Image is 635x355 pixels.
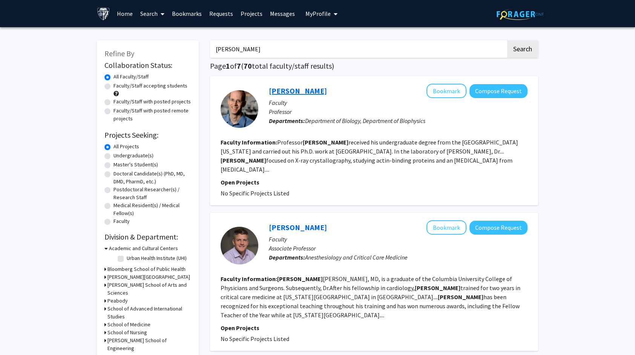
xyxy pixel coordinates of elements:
[426,220,466,235] button: Add Gregory Yurasek to Bookmarks
[277,275,323,283] b: [PERSON_NAME]
[305,254,408,261] span: Anesthesiology and Critical Care Medicine
[109,244,178,252] h3: Academic and Cultural Centers
[303,138,348,146] b: [PERSON_NAME]
[168,0,206,27] a: Bookmarks
[244,61,252,71] span: 70
[269,117,305,124] b: Departments:
[107,281,191,297] h3: [PERSON_NAME] School of Arts and Sciences
[114,82,187,90] label: Faculty/Staff accepting students
[221,275,277,283] b: Faculty Information:
[114,98,191,106] label: Faculty/Staff with posted projects
[104,232,191,241] h2: Division & Department:
[114,152,153,160] label: Undergraduate(s)
[221,335,289,343] span: No Specific Projects Listed
[226,61,230,71] span: 1
[305,10,331,17] span: My Profile
[107,337,191,352] h3: [PERSON_NAME] School of Engineering
[415,284,460,292] b: [PERSON_NAME]
[221,189,289,197] span: No Specific Projects Listed
[104,61,191,70] h2: Collaboration Status:
[107,273,190,281] h3: [PERSON_NAME][GEOGRAPHIC_DATA]
[114,217,130,225] label: Faculty
[269,107,528,116] p: Professor
[221,157,266,164] b: [PERSON_NAME]
[269,98,528,107] p: Faculty
[114,73,149,81] label: All Faculty/Staff
[107,265,186,273] h3: Bloomberg School of Public Health
[6,321,32,349] iframe: Chat
[269,223,327,232] a: [PERSON_NAME]
[107,305,191,321] h3: School of Advanced International Studies
[113,0,137,27] a: Home
[206,0,237,27] a: Requests
[269,86,327,95] a: [PERSON_NAME]
[114,170,191,186] label: Doctoral Candidate(s) (PhD, MD, DMD, PharmD, etc.)
[221,138,277,146] b: Faculty Information:
[221,275,520,319] fg-read-more: [PERSON_NAME], MD, is a graduate of the Columbia University College of Physicians and Surgeons. S...
[114,107,191,123] label: Faculty/Staff with posted remote projects
[269,254,305,261] b: Departments:
[107,297,128,305] h3: Peabody
[107,321,150,329] h3: School of Medicine
[237,0,266,27] a: Projects
[107,329,147,337] h3: School of Nursing
[469,221,528,235] button: Compose Request to Gregory Yurasek
[221,138,518,173] fg-read-more: Professor received his undergraduate degree from the [GEOGRAPHIC_DATA][US_STATE] and carried out ...
[97,7,110,20] img: Johns Hopkins University Logo
[114,201,191,217] label: Medical Resident(s) / Medical Fellow(s)
[104,131,191,140] h2: Projects Seeking:
[305,117,425,124] span: Department of Biology, Department of Biophysics
[114,186,191,201] label: Postdoctoral Researcher(s) / Research Staff
[114,161,158,169] label: Master's Student(s)
[137,0,168,27] a: Search
[269,235,528,244] p: Faculty
[210,61,538,71] h1: Page of ( total faculty/staff results)
[469,84,528,98] button: Compose Request to Gregory Bowman
[266,0,299,27] a: Messages
[426,84,466,98] button: Add Gregory Bowman to Bookmarks
[497,8,544,20] img: ForagerOne Logo
[438,293,483,301] b: [PERSON_NAME]
[221,323,528,332] p: Open Projects
[269,244,528,253] p: Associate Professor
[114,143,139,151] label: All Projects
[104,49,134,58] span: Refine By
[237,61,241,71] span: 7
[221,178,528,187] p: Open Projects
[210,40,506,58] input: Search Keywords
[507,40,538,58] button: Search
[127,254,187,262] label: Urban Health Institute (UHI)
